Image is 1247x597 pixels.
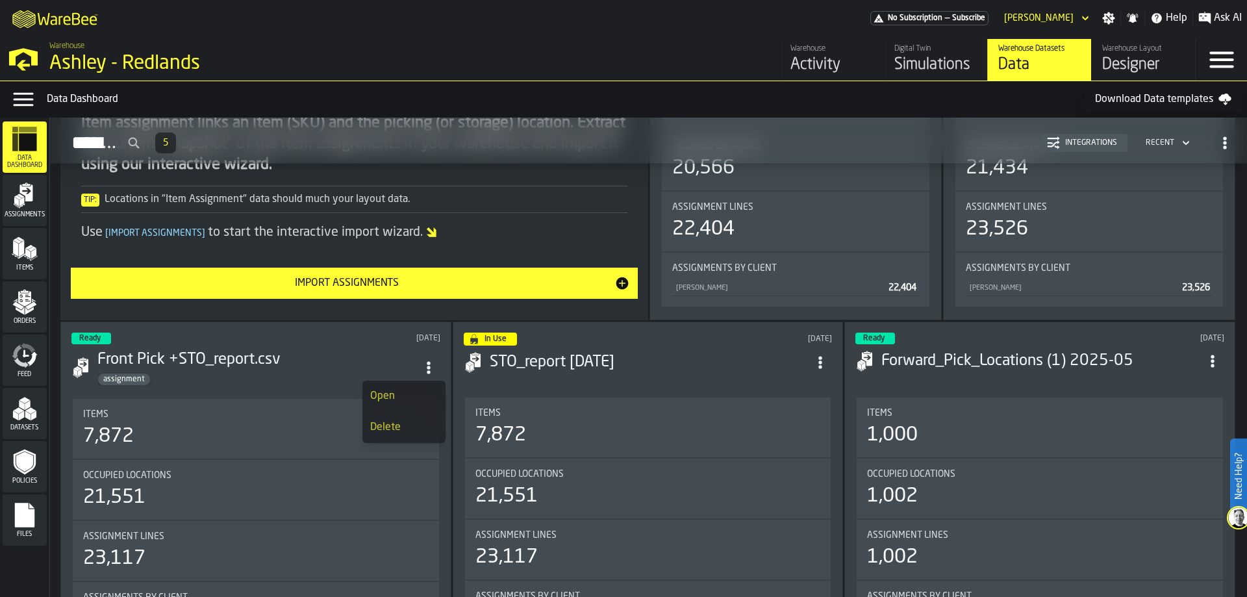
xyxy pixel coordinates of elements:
span: Items [867,408,892,418]
span: Policies [3,477,47,485]
label: button-toggle-Menu [1196,39,1247,81]
div: status-3 2 [855,333,895,344]
div: stat-Assignment lines [465,520,831,579]
div: Data Dashboard [47,92,1085,107]
span: Occupied Locations [83,470,171,481]
span: Assignment lines [966,202,1047,212]
div: 1,002 [867,485,918,508]
div: Title [475,408,821,418]
span: Ready [863,335,885,342]
span: Assignment lines [83,531,164,542]
li: menu Items [3,228,47,280]
div: 23,526 [966,218,1028,241]
a: link-to-/wh/i/5ada57a6-213f-41bf-87e1-f77a1f45be79/data [987,39,1091,81]
div: Simulations [894,55,977,75]
div: Forward_Pick_Locations (1) 2025-05 [881,351,1201,372]
div: Title [867,530,1213,540]
span: Warehouse [49,42,84,51]
div: stat-Occupied Locations [73,460,439,520]
span: Occupied Locations [867,469,955,479]
div: Locations in "Item Assignment" data should much your layout data. [81,192,628,207]
div: 21,434 [966,157,1028,180]
span: Assignment lines [867,530,948,540]
div: 1,000 [867,424,918,447]
span: Help [1166,10,1187,26]
span: Files [3,531,47,538]
div: Delete [370,420,438,435]
div: Title [672,202,919,212]
a: link-to-/wh/i/5ada57a6-213f-41bf-87e1-f77a1f45be79/designer [1091,39,1195,81]
div: StatList-item-ASHLEY [672,279,919,296]
div: Title [672,263,919,273]
div: Warehouse [790,44,873,53]
div: 1,002 [867,546,918,569]
span: Occupied Locations [475,469,564,479]
div: stat-Occupied Locations [857,459,1223,518]
div: Front Pick +STO_report.csv [97,349,417,370]
div: Title [867,408,1213,418]
li: menu Feed [3,335,47,387]
div: stat-Occupied Locations [465,459,831,518]
div: Title [83,531,429,542]
div: stat-Assignment lines [662,192,929,251]
span: 23,526 [1182,283,1210,292]
div: Title [83,470,429,481]
h3: STO_report [DATE] [490,352,809,373]
div: 7,872 [475,424,526,447]
span: Data Dashboard [3,155,47,169]
span: 22,404 [888,283,916,292]
span: Ask AI [1214,10,1242,26]
div: Title [966,263,1213,273]
div: Data [998,55,1081,75]
div: 21,551 [475,485,538,508]
div: Title [867,469,1213,479]
li: menu Assignments [3,175,47,227]
div: 22,404 [672,218,735,241]
h2: button-Assignments [50,118,1247,164]
div: DropdownMenuValue-Alejandro Aguirre [999,10,1092,26]
div: status-4 2 [464,333,517,346]
div: Integrations [1060,138,1122,147]
div: Title [966,202,1213,212]
a: link-to-/wh/i/5ada57a6-213f-41bf-87e1-f77a1f45be79/feed/ [779,39,883,81]
span: Feed [3,371,47,378]
div: Ashley - Redlands [49,52,400,75]
div: Warehouse Layout [1102,44,1185,53]
span: Assignments by Client [672,263,777,273]
div: Menu Subscription [870,11,989,25]
section: card-AssignmentDashboardCard [661,67,931,309]
span: Subscribe [952,14,985,23]
div: stat-Items [857,398,1223,457]
li: menu Files [3,494,47,546]
span: [ [105,229,108,238]
div: Updated: 7/7/2025, 2:00:19 PM Created: 5/15/2025, 3:05:00 PM [675,335,832,344]
span: Datasets [3,424,47,431]
span: assignment [98,375,150,384]
div: DropdownMenuValue-4 [1146,138,1174,147]
span: 5 [163,138,168,147]
label: Need Help? [1231,440,1246,513]
div: Updated: 7/22/2025, 2:14:36 PM Created: 7/7/2025, 1:57:31 PM [277,334,440,343]
div: Digital Twin [894,44,977,53]
a: link-to-/wh/i/5ada57a6-213f-41bf-87e1-f77a1f45be79/simulations [883,39,987,81]
div: stat-Assignments by Client [955,253,1223,307]
label: button-toggle-Settings [1097,12,1120,25]
div: Title [475,530,821,540]
div: ButtonLoadMore-Load More-Prev-First-Last [150,133,181,153]
div: stat-Assignment lines [857,520,1223,579]
div: Title [475,469,821,479]
div: 21,551 [83,486,145,509]
div: stat-Assignment lines [73,521,439,581]
div: 23,117 [83,547,145,570]
span: Ready [79,335,101,342]
label: button-toggle-Data Menu [5,86,42,112]
span: Assignments [3,211,47,218]
div: Title [83,409,429,420]
div: stat-Assignment lines [955,192,1223,251]
div: stat-Assignments by Client [662,253,929,307]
